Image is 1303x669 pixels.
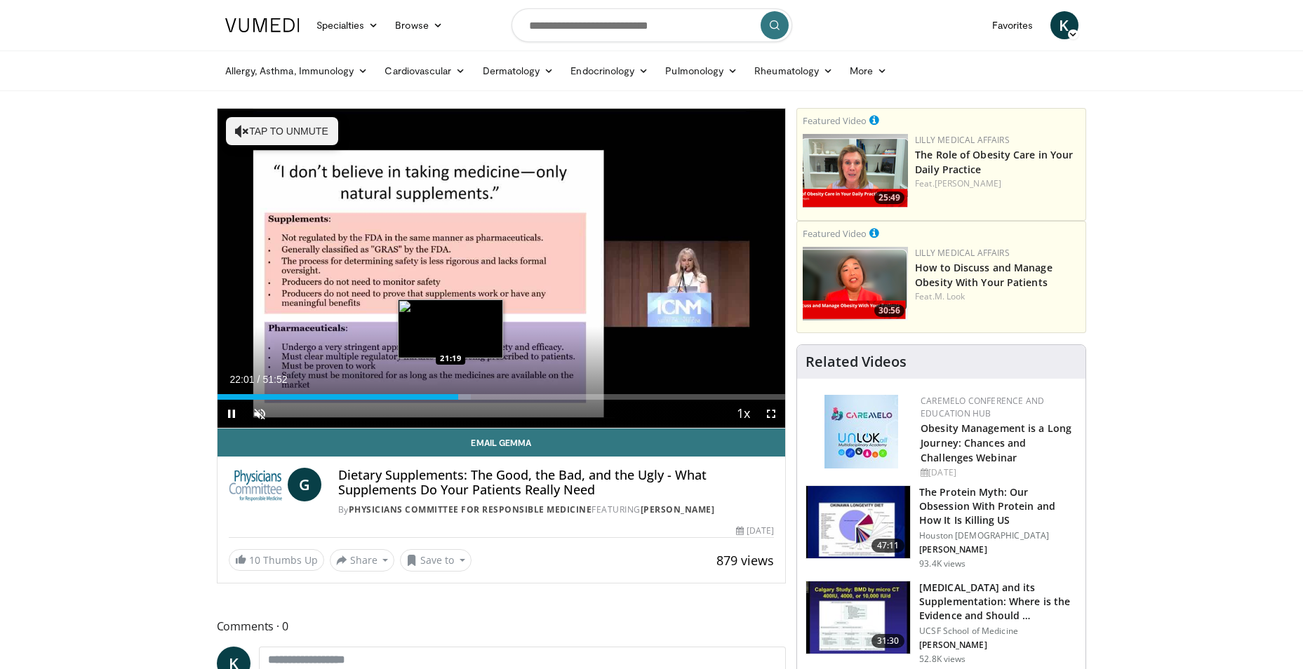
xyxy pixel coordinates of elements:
[984,11,1042,39] a: Favorites
[225,18,300,32] img: VuMedi Logo
[803,134,908,208] a: 25:49
[217,57,377,85] a: Allergy, Asthma, Immunology
[919,558,965,569] p: 93.4K views
[921,421,1071,464] a: Obesity Management is a Long Journey: Chances and Challenges Webinar
[874,304,904,317] span: 30:56
[338,504,774,516] div: By FEATURING
[935,290,965,302] a: M. Look
[935,177,1001,189] a: [PERSON_NAME]
[919,530,1077,541] p: Houston [DEMOGRAPHIC_DATA]
[803,247,908,320] img: c98a6a29-1ea0-4bd5-8cf5-4d1e188984a7.png.150x105_q85_crop-smart_upscale.png
[915,247,1010,259] a: Lilly Medical Affairs
[757,400,785,428] button: Fullscreen
[716,552,774,569] span: 879 views
[226,117,338,145] button: Tap to unmute
[218,394,786,400] div: Progress Bar
[915,177,1080,190] div: Feat.
[803,227,867,240] small: Featured Video
[919,485,1077,527] h3: The Protein Myth: Our Obsession With Protein and How It Is Killing US
[919,640,1077,651] p: [PERSON_NAME]
[249,553,260,567] span: 10
[915,261,1053,289] a: How to Discuss and Manage Obesity With Your Patients
[512,8,792,42] input: Search topics, interventions
[915,290,1080,303] div: Feat.
[746,57,841,85] a: Rheumatology
[919,544,1077,555] p: [PERSON_NAME]
[338,468,774,498] h4: Dietary Supplements: The Good, the Bad, and the Ugly - What Supplements Do Your Patients Really Need
[919,581,1077,623] h3: [MEDICAL_DATA] and its Supplementation: Where is the Evidence and Should …
[400,549,472,572] button: Save to
[308,11,387,39] a: Specialties
[871,539,905,553] span: 47:11
[657,57,746,85] a: Pulmonology
[921,466,1074,479] div: [DATE]
[919,654,965,665] p: 52.8K views
[841,57,895,85] a: More
[736,525,774,537] div: [DATE]
[349,504,592,515] a: Physicians Committee for Responsible Medicine
[806,581,910,654] img: 4bb25b40-905e-443e-8e37-83f056f6e86e.150x105_q85_crop-smart_upscale.jpg
[562,57,657,85] a: Endocrinology
[871,634,905,648] span: 31:30
[806,485,1077,569] a: 47:11 The Protein Myth: Our Obsession With Protein and How It Is Killing US Houston [DEMOGRAPHIC_...
[218,109,786,428] video-js: Video Player
[803,114,867,127] small: Featured Video
[806,353,907,370] h4: Related Videos
[919,626,1077,637] p: UCSF School of Medicine
[288,468,321,501] a: G
[330,549,395,572] button: Share
[874,191,904,204] span: 25:49
[806,486,910,559] img: b7b8b05e-5021-418b-a89a-60a270e7cf82.150x105_q85_crop-smart_upscale.jpg
[921,395,1044,419] a: CaReMeLO Conference and Education Hub
[229,549,324,571] a: 10 Thumbs Up
[229,468,282,501] img: Physicians Committee for Responsible Medicine
[915,134,1010,146] a: Lilly Medical Affairs
[803,247,908,320] a: 30:56
[217,617,787,635] span: Comments 0
[729,400,757,428] button: Playback Rate
[398,299,503,358] img: image.jpeg
[824,395,898,468] img: 45df64a9-a6de-482c-8a90-ada250f7980c.png.150x105_q85_autocrop_double_scale_upscale_version-0.2.jpg
[387,11,451,39] a: Browse
[258,374,260,385] span: /
[915,148,1073,176] a: The Role of Obesity Care in Your Daily Practice
[218,400,246,428] button: Pause
[474,57,563,85] a: Dermatology
[1050,11,1078,39] a: K
[641,504,715,515] a: [PERSON_NAME]
[806,581,1077,665] a: 31:30 [MEDICAL_DATA] and its Supplementation: Where is the Evidence and Should … UCSF School of M...
[262,374,287,385] span: 51:52
[376,57,474,85] a: Cardiovascular
[803,134,908,208] img: e1208b6b-349f-4914-9dd7-f97803bdbf1d.png.150x105_q85_crop-smart_upscale.png
[218,428,786,457] a: Email Gemma
[230,374,255,385] span: 22:01
[246,400,274,428] button: Unmute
